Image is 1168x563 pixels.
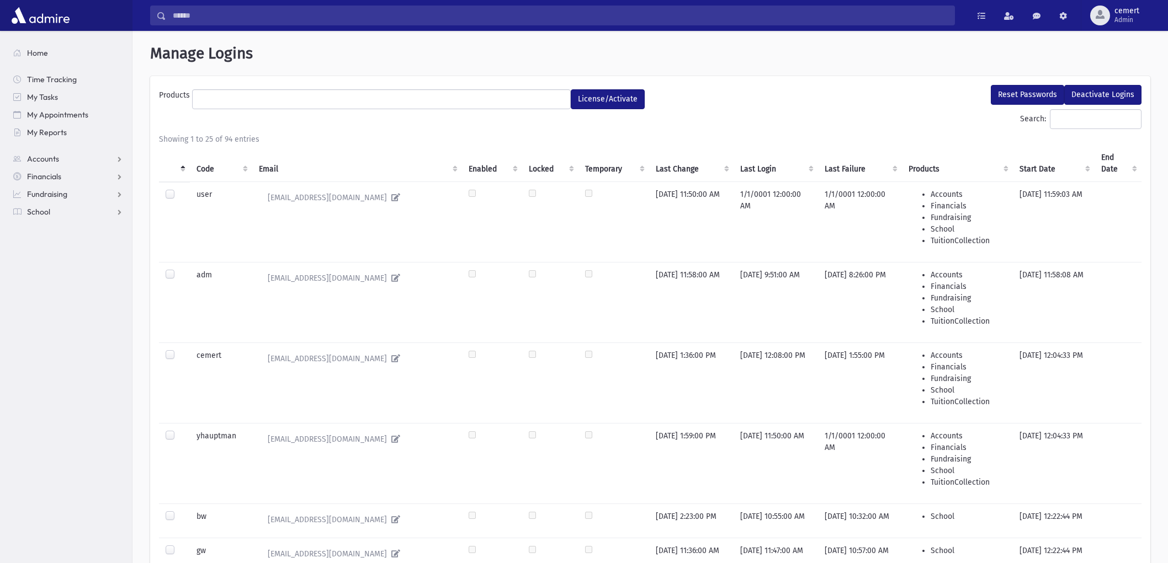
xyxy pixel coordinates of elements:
[190,181,252,262] td: user
[734,342,818,423] td: [DATE] 12:08:00 PM
[27,127,67,137] span: My Reports
[649,342,734,423] td: [DATE] 1:36:00 PM
[818,503,902,538] td: [DATE] 10:32:00 AM
[734,145,818,182] th: Last Login : activate to sort column ascending
[462,145,522,182] th: Enabled : activate to sort column ascending
[1095,145,1142,182] th: End Date : activate to sort column ascending
[4,124,132,141] a: My Reports
[931,373,1006,384] li: Fundraising
[818,145,902,182] th: Last Failure : activate to sort column ascending
[1114,15,1139,24] span: Admin
[818,181,902,262] td: 1/1/0001 12:00:00 AM
[818,262,902,342] td: [DATE] 8:26:00 PM
[931,361,1006,373] li: Financials
[259,545,455,563] a: [EMAIL_ADDRESS][DOMAIN_NAME]
[4,185,132,203] a: Fundraising
[931,384,1006,396] li: School
[818,423,902,503] td: 1/1/0001 12:00:00 AM
[649,145,734,182] th: Last Change : activate to sort column ascending
[4,168,132,185] a: Financials
[649,423,734,503] td: [DATE] 1:59:00 PM
[931,465,1006,476] li: School
[159,133,1142,145] div: Showing 1 to 25 of 94 entries
[991,85,1064,105] button: Reset Passwords
[1114,7,1139,15] span: cemert
[259,189,455,207] a: [EMAIL_ADDRESS][DOMAIN_NAME]
[649,262,734,342] td: [DATE] 11:58:00 AM
[931,350,1006,361] li: Accounts
[818,342,902,423] td: [DATE] 1:55:00 PM
[931,235,1006,246] li: TuitionCollection
[1050,109,1142,129] input: Search:
[931,292,1006,304] li: Fundraising
[1013,423,1095,503] td: [DATE] 12:04:33 PM
[27,48,48,58] span: Home
[4,88,132,106] a: My Tasks
[522,145,578,182] th: Locked : activate to sort column ascending
[4,106,132,124] a: My Appointments
[190,503,252,538] td: bw
[259,350,455,368] a: [EMAIL_ADDRESS][DOMAIN_NAME]
[190,342,252,423] td: cemert
[902,145,1013,182] th: Products : activate to sort column ascending
[734,503,818,538] td: [DATE] 10:55:00 AM
[931,315,1006,327] li: TuitionCollection
[27,207,50,217] span: School
[578,145,649,182] th: Temporary : activate to sort column ascending
[931,453,1006,465] li: Fundraising
[1013,145,1095,182] th: Start Date : activate to sort column ascending
[931,200,1006,212] li: Financials
[4,203,132,221] a: School
[27,154,59,164] span: Accounts
[931,212,1006,223] li: Fundraising
[4,71,132,88] a: Time Tracking
[931,442,1006,453] li: Financials
[931,545,1006,556] li: School
[166,6,954,25] input: Search
[259,269,455,287] a: [EMAIL_ADDRESS][DOMAIN_NAME]
[4,150,132,168] a: Accounts
[1013,342,1095,423] td: [DATE] 12:04:33 PM
[190,145,252,182] th: Code : activate to sort column ascending
[931,476,1006,488] li: TuitionCollection
[931,396,1006,407] li: TuitionCollection
[150,44,1150,63] h1: Manage Logins
[1064,85,1142,105] button: Deactivate Logins
[27,189,67,199] span: Fundraising
[931,189,1006,200] li: Accounts
[734,181,818,262] td: 1/1/0001 12:00:00 AM
[190,262,252,342] td: adm
[1020,109,1142,129] label: Search:
[252,145,462,182] th: Email : activate to sort column ascending
[27,92,58,102] span: My Tasks
[190,423,252,503] td: yhauptman
[1013,503,1095,538] td: [DATE] 12:22:44 PM
[4,44,132,62] a: Home
[9,4,72,26] img: AdmirePro
[259,430,455,448] a: [EMAIL_ADDRESS][DOMAIN_NAME]
[931,430,1006,442] li: Accounts
[649,181,734,262] td: [DATE] 11:50:00 AM
[734,423,818,503] td: [DATE] 11:50:00 AM
[931,281,1006,292] li: Financials
[649,503,734,538] td: [DATE] 2:23:00 PM
[734,262,818,342] td: [DATE] 9:51:00 AM
[931,304,1006,315] li: School
[27,74,77,84] span: Time Tracking
[571,89,645,109] button: License/Activate
[931,223,1006,235] li: School
[931,269,1006,281] li: Accounts
[159,89,192,105] label: Products
[27,110,88,120] span: My Appointments
[27,171,61,181] span: Financials
[1013,262,1095,342] td: [DATE] 11:58:08 AM
[931,511,1006,522] li: School
[1013,181,1095,262] td: [DATE] 11:59:03 AM
[259,511,455,529] a: [EMAIL_ADDRESS][DOMAIN_NAME]
[159,145,190,182] th: : activate to sort column descending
